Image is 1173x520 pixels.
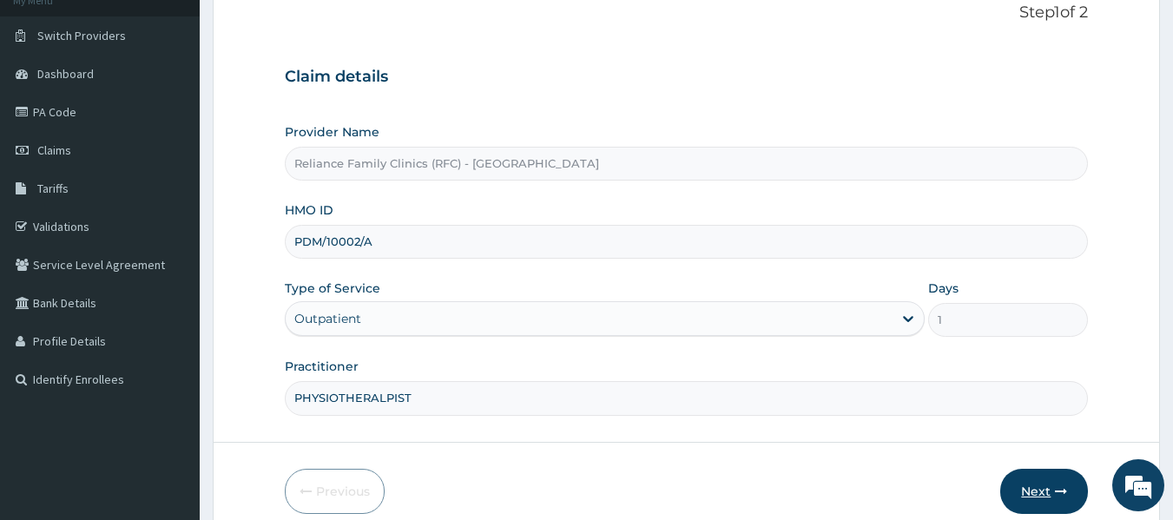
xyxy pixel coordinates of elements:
label: Provider Name [285,123,379,141]
textarea: Type your message and hit 'Enter' [9,340,331,401]
span: Claims [37,142,71,158]
span: We're online! [101,152,240,327]
label: Days [928,280,959,297]
p: Step 1 of 2 [285,3,1089,23]
div: Chat with us now [90,97,292,120]
span: Dashboard [37,66,94,82]
div: Minimize live chat window [285,9,326,50]
button: Next [1000,469,1088,514]
h3: Claim details [285,68,1089,87]
input: Enter Name [285,381,1089,415]
label: HMO ID [285,201,333,219]
input: Enter HMO ID [285,225,1089,259]
button: Previous [285,469,385,514]
span: Tariffs [37,181,69,196]
img: d_794563401_company_1708531726252_794563401 [32,87,70,130]
span: Switch Providers [37,28,126,43]
label: Practitioner [285,358,359,375]
div: Outpatient [294,310,361,327]
label: Type of Service [285,280,380,297]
